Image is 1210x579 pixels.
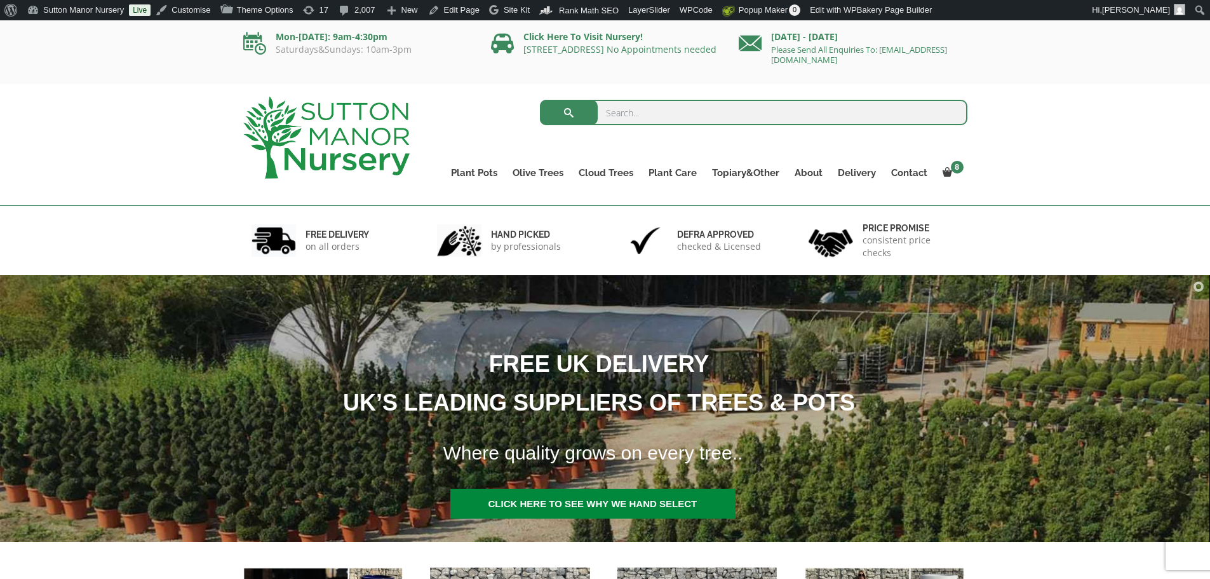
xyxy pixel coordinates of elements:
[306,229,369,240] h6: FREE DELIVERY
[306,240,369,253] p: on all orders
[884,164,935,182] a: Contact
[623,224,668,257] img: 3.jpg
[491,229,561,240] h6: hand picked
[704,164,787,182] a: Topiary&Other
[935,164,967,182] a: 8
[523,31,643,43] a: Click Here To Visit Nursery!
[641,164,704,182] a: Plant Care
[252,224,296,257] img: 1.jpg
[830,164,884,182] a: Delivery
[132,344,1051,422] h1: FREE UK DELIVERY UK’S LEADING SUPPLIERS OF TREES & POTS
[491,240,561,253] p: by professionals
[129,4,151,16] a: Live
[559,6,619,15] span: Rank Math SEO
[243,29,472,44] p: Mon-[DATE]: 9am-4:30pm
[951,161,964,174] span: 8
[443,164,505,182] a: Plant Pots
[789,4,800,16] span: 0
[677,240,761,253] p: checked & Licensed
[1102,5,1170,15] span: [PERSON_NAME]
[504,5,530,15] span: Site Kit
[427,434,1052,472] h1: Where quality grows on every tree..
[437,224,481,257] img: 2.jpg
[863,222,959,234] h6: Price promise
[523,43,716,55] a: [STREET_ADDRESS] No Appointments needed
[809,221,853,260] img: 4.jpg
[505,164,571,182] a: Olive Trees
[540,100,967,125] input: Search...
[863,234,959,259] p: consistent price checks
[787,164,830,182] a: About
[571,164,641,182] a: Cloud Trees
[739,29,967,44] p: [DATE] - [DATE]
[771,44,947,65] a: Please Send All Enquiries To: [EMAIL_ADDRESS][DOMAIN_NAME]
[243,97,410,179] img: logo
[243,44,472,55] p: Saturdays&Sundays: 10am-3pm
[677,229,761,240] h6: Defra approved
